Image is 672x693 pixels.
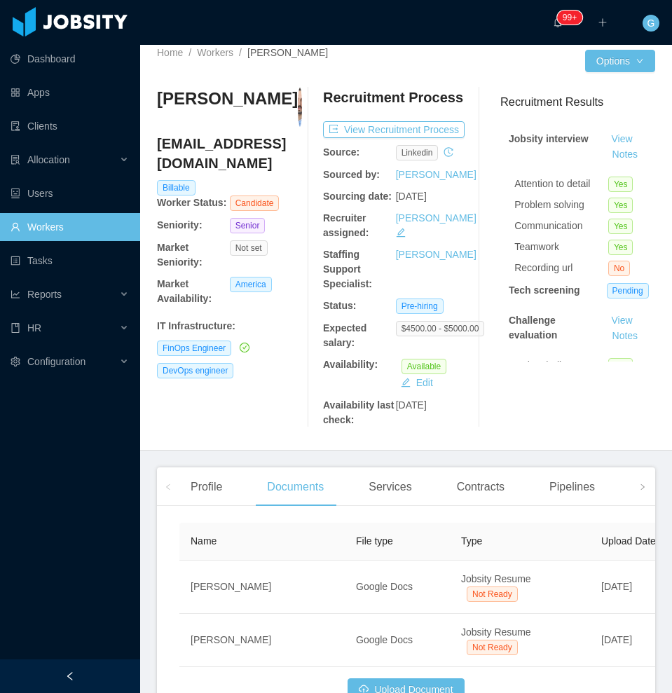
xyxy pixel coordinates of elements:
[323,124,465,135] a: icon: exportView Recruitment Process
[256,467,335,507] div: Documents
[191,535,217,547] span: Name
[607,146,644,163] button: Notes
[607,283,649,299] span: Pending
[157,242,203,268] b: Market Seniority:
[323,88,463,107] h4: Recruitment Process
[239,47,242,58] span: /
[11,78,129,107] a: icon: appstoreApps
[444,147,453,157] i: icon: history
[11,323,20,333] i: icon: book
[446,467,516,507] div: Contracts
[11,357,20,366] i: icon: setting
[323,169,380,180] b: Sourced by:
[230,218,266,233] span: Senior
[323,146,359,158] b: Source:
[461,626,531,638] span: Jobsity Resume
[608,261,630,276] span: No
[11,247,129,275] a: icon: profileTasks
[197,47,233,58] a: Workers
[553,18,563,27] i: icon: bell
[598,18,608,27] i: icon: plus
[157,134,302,173] h4: [EMAIL_ADDRESS][DOMAIN_NAME]
[240,343,249,352] i: icon: check-circle
[396,191,427,202] span: [DATE]
[639,483,646,490] i: icon: right
[230,277,272,292] span: America
[323,322,366,348] b: Expected salary:
[11,45,129,73] a: icon: pie-chartDashboard
[601,581,632,592] span: [DATE]
[514,219,608,233] div: Communication
[237,342,249,353] a: icon: check-circle
[165,483,172,490] i: icon: left
[157,320,235,331] b: IT Infrastructure :
[514,177,608,191] div: Attention to detail
[396,399,427,411] span: [DATE]
[179,467,233,507] div: Profile
[396,169,476,180] a: [PERSON_NAME]
[514,240,608,254] div: Teamwork
[157,278,212,304] b: Market Availability:
[27,289,62,300] span: Reports
[230,240,268,256] span: Not set
[323,212,369,238] b: Recruiter assigned:
[11,155,20,165] i: icon: solution
[157,219,203,231] b: Seniority:
[157,88,298,110] h3: [PERSON_NAME]
[323,249,372,289] b: Staffing Support Specialist:
[345,614,450,667] td: Google Docs
[396,249,476,260] a: [PERSON_NAME]
[607,315,638,326] a: View
[608,177,633,192] span: Yes
[585,50,655,72] button: Optionsicon: down
[461,535,482,547] span: Type
[607,133,638,144] a: View
[345,561,450,614] td: Google Docs
[323,191,392,202] b: Sourcing date:
[356,535,393,547] span: File type
[323,359,378,370] b: Availability:
[607,328,644,345] button: Notes
[188,47,191,58] span: /
[461,573,531,584] span: Jobsity Resume
[27,356,85,367] span: Configuration
[230,195,280,211] span: Candidate
[500,93,655,111] h3: Recruitment Results
[514,358,608,387] div: Is the challenge client-ready?
[396,321,485,336] span: $4500.00 - $5000.00
[157,341,231,356] span: FinOps Engineer
[323,300,356,311] b: Status:
[467,640,518,655] span: Not Ready
[357,467,423,507] div: Services
[323,121,465,138] button: icon: exportView Recruitment Process
[11,289,20,299] i: icon: line-chart
[509,284,580,296] strong: Tech screening
[608,240,633,255] span: Yes
[27,322,41,334] span: HR
[467,586,518,602] span: Not Ready
[323,399,394,425] b: Availability last check:
[157,363,233,378] span: DevOps engineer
[538,467,606,507] div: Pipelines
[557,11,582,25] sup: 196
[179,561,345,614] td: [PERSON_NAME]
[509,133,589,144] strong: Jobsity interview
[608,198,633,213] span: Yes
[27,154,70,165] span: Allocation
[396,212,476,224] a: [PERSON_NAME]
[514,261,608,275] div: Recording url
[509,315,557,341] strong: Challenge evaluation
[647,15,655,32] span: G
[514,198,608,212] div: Problem solving
[179,614,345,667] td: [PERSON_NAME]
[11,112,129,140] a: icon: auditClients
[157,197,226,208] b: Worker Status:
[608,219,633,234] span: Yes
[396,228,406,238] i: icon: edit
[601,634,632,645] span: [DATE]
[601,535,656,547] span: Upload Date
[396,299,444,314] span: Pre-hiring
[396,145,439,160] span: linkedin
[608,358,633,373] span: Yes
[247,47,328,58] span: [PERSON_NAME]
